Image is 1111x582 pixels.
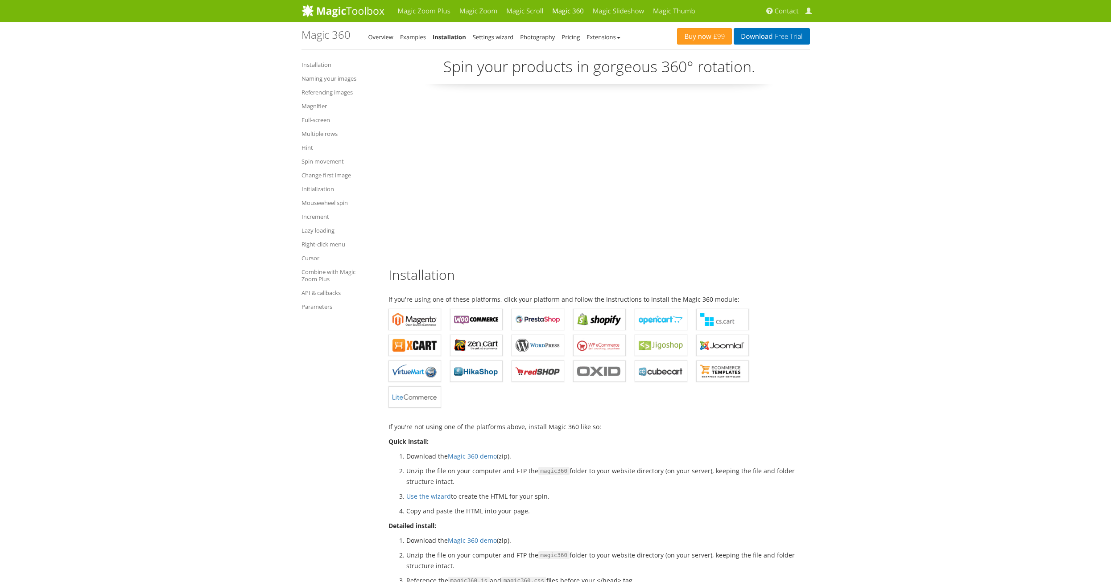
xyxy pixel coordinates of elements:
b: Magic 360 for WP e-Commerce [577,339,622,352]
b: Magic 360 for ecommerce Templates [700,365,745,378]
a: Magic 360 for ecommerce Templates [696,361,749,382]
a: Examples [400,33,426,41]
p: If you're using one of these platforms, click your platform and follow the instructions to instal... [388,294,810,304]
a: Mousewheel spin [301,197,375,208]
a: DownloadFree Trial [734,28,810,45]
span: Contact [775,7,799,16]
a: Pricing [562,33,580,41]
span: £99 [711,33,725,40]
a: Cursor [301,253,375,263]
b: Magic 360 for X-Cart [392,339,437,352]
a: Referencing images [301,87,375,98]
a: Magic 360 demo [448,536,497,545]
a: Magic 360 for X-Cart [388,335,441,356]
img: MagicToolbox.com - Image tools for your website [301,4,384,17]
b: Magic 360 for redSHOP [516,365,560,378]
b: Magic 360 for OXID [577,365,622,378]
li: to create the HTML for your spin. [406,491,810,501]
a: Magic 360 for LiteCommerce [388,386,441,408]
a: Settings wizard [473,33,514,41]
b: Magic 360 for VirtueMart [392,365,437,378]
b: Magic 360 for PrestaShop [516,313,560,326]
li: Unzip the file on your computer and FTP the folder to your website directory (on your server), ke... [406,466,810,487]
a: Full-screen [301,115,375,125]
a: Increment [301,211,375,222]
a: Magic 360 for OpenCart [635,309,687,330]
a: Naming your images [301,73,375,84]
a: Initialization [301,184,375,194]
strong: Detailed install: [388,521,436,530]
b: Magic 360 for WordPress [516,339,560,352]
a: Magic 360 for redSHOP [512,361,564,382]
p: Spin your products in gorgeous 360° rotation. [388,56,810,84]
a: Magic 360 for Jigoshop [635,335,687,356]
a: Magic 360 for Joomla [696,335,749,356]
b: Magic 360 for Shopify [577,313,622,326]
strong: Quick install: [388,437,429,446]
b: Magic 360 for OpenCart [639,313,683,326]
a: Magic 360 for VirtueMart [388,361,441,382]
li: Download the (zip). [406,451,810,461]
a: Installation [301,59,375,70]
li: Copy and paste the HTML into your page. [406,506,810,516]
a: Extensions [586,33,620,41]
li: Download the (zip). [406,535,810,545]
a: Magic 360 for WooCommerce [450,309,503,330]
a: Magic 360 for CS-Cart [696,309,749,330]
h1: Magic 360 [301,29,351,41]
a: Magic 360 for CubeCart [635,361,687,382]
b: Magic 360 for Joomla [700,339,745,352]
b: Magic 360 for CS-Cart [700,313,745,326]
a: Overview [368,33,393,41]
a: Magic 360 for Shopify [573,309,626,330]
a: Use the wizard [406,492,451,500]
a: Magic 360 for WordPress [512,335,564,356]
a: Parameters [301,301,375,312]
b: Magic 360 for LiteCommerce [392,390,437,404]
a: Change first image [301,170,375,180]
a: Right-click menu [301,239,375,250]
a: Photography [520,33,555,41]
p: If you're not using one of the platforms above, install Magic 360 like so: [388,422,810,432]
a: Magnifier [301,101,375,111]
a: Installation [433,33,466,41]
b: Magic 360 for CubeCart [639,365,683,378]
b: Magic 360 for Zen Cart [454,339,499,352]
a: Multiple rows [301,128,375,139]
a: Combine with Magic Zoom Plus [301,266,375,284]
a: API & callbacks [301,287,375,298]
a: Magic 360 for Zen Cart [450,335,503,356]
h2: Installation [388,267,810,285]
span: magic360 [538,467,570,475]
a: Magic 360 for OXID [573,361,626,382]
b: Magic 360 for Magento [392,313,437,326]
a: Magic 360 for WP e-Commerce [573,335,626,356]
b: Magic 360 for Jigoshop [639,339,683,352]
a: Magic 360 for HikaShop [450,361,503,382]
a: Buy now£99 [677,28,732,45]
a: Spin movement [301,156,375,167]
a: Magic 360 demo [448,452,497,460]
a: Lazy loading [301,225,375,236]
span: magic360 [538,551,570,559]
li: Unzip the file on your computer and FTP the folder to your website directory (on your server), ke... [406,550,810,571]
b: Magic 360 for HikaShop [454,365,499,378]
span: Free Trial [772,33,802,40]
a: Hint [301,142,375,153]
a: Magic 360 for Magento [388,309,441,330]
b: Magic 360 for WooCommerce [454,313,499,326]
a: Magic 360 for PrestaShop [512,309,564,330]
